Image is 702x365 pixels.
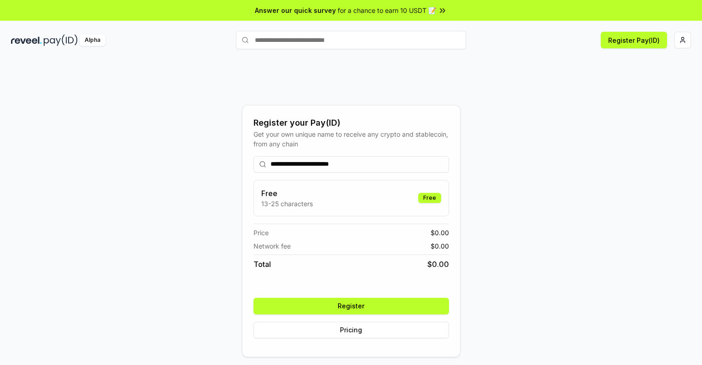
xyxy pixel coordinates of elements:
[255,6,336,15] span: Answer our quick survey
[253,322,449,338] button: Pricing
[427,259,449,270] span: $ 0.00
[253,228,269,238] span: Price
[11,35,42,46] img: reveel_dark
[44,35,78,46] img: pay_id
[261,199,313,209] p: 13-25 characters
[253,298,449,314] button: Register
[418,193,441,203] div: Free
[80,35,105,46] div: Alpha
[253,259,271,270] span: Total
[431,228,449,238] span: $ 0.00
[338,6,436,15] span: for a chance to earn 10 USDT 📝
[253,116,449,129] div: Register your Pay(ID)
[261,188,313,199] h3: Free
[431,241,449,251] span: $ 0.00
[253,241,291,251] span: Network fee
[253,129,449,149] div: Get your own unique name to receive any crypto and stablecoin, from any chain
[601,32,667,48] button: Register Pay(ID)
